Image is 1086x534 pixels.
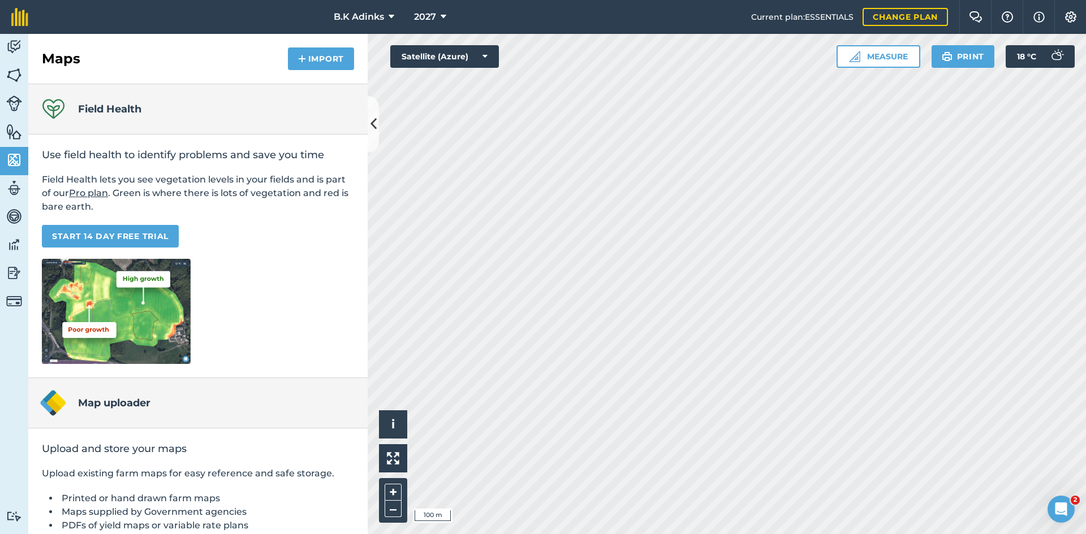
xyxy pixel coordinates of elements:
img: A cog icon [1064,11,1078,23]
button: Measure [837,45,920,68]
span: 2 [1071,496,1080,505]
li: Printed or hand drawn farm maps [59,492,354,505]
img: svg+xml;base64,PHN2ZyB4bWxucz0iaHR0cDovL3d3dy53My5vcmcvMjAwMC9zdmciIHdpZHRoPSIxNyIgaGVpZ2h0PSIxNy... [1033,10,1045,24]
img: Four arrows, one pointing top left, one top right, one bottom right and the last bottom left [387,452,399,464]
button: Print [932,45,995,68]
h2: Maps [42,50,80,68]
li: Maps supplied by Government agencies [59,505,354,519]
img: fieldmargin Logo [11,8,28,26]
span: i [391,417,395,431]
img: A question mark icon [1001,11,1014,23]
span: 2027 [414,10,436,24]
img: svg+xml;base64,PHN2ZyB4bWxucz0iaHR0cDovL3d3dy53My5vcmcvMjAwMC9zdmciIHdpZHRoPSIxNCIgaGVpZ2h0PSIyNC... [298,52,306,66]
img: Ruler icon [849,51,860,62]
span: Current plan : ESSENTIALS [751,11,854,23]
img: svg+xml;base64,PD94bWwgdmVyc2lvbj0iMS4wIiBlbmNvZGluZz0idXRmLTgiPz4KPCEtLSBHZW5lcmF0b3I6IEFkb2JlIE... [6,180,22,197]
img: svg+xml;base64,PD94bWwgdmVyc2lvbj0iMS4wIiBlbmNvZGluZz0idXRmLTgiPz4KPCEtLSBHZW5lcmF0b3I6IEFkb2JlIE... [6,95,22,111]
a: Pro plan [69,188,108,198]
button: Satellite (Azure) [390,45,499,68]
img: svg+xml;base64,PD94bWwgdmVyc2lvbj0iMS4wIiBlbmNvZGluZz0idXRmLTgiPz4KPCEtLSBHZW5lcmF0b3I6IEFkb2JlIE... [6,208,22,225]
p: Upload existing farm maps for easy reference and safe storage. [42,467,354,480]
img: svg+xml;base64,PHN2ZyB4bWxucz0iaHR0cDovL3d3dy53My5vcmcvMjAwMC9zdmciIHdpZHRoPSI1NiIgaGVpZ2h0PSI2MC... [6,151,22,168]
h2: Upload and store your maps [42,442,354,455]
img: Two speech bubbles overlapping with the left bubble in the forefront [969,11,982,23]
img: svg+xml;base64,PD94bWwgdmVyc2lvbj0iMS4wIiBlbmNvZGluZz0idXRmLTgiPz4KPCEtLSBHZW5lcmF0b3I6IEFkb2JlIE... [6,264,22,281]
a: Change plan [863,8,948,26]
img: svg+xml;base64,PHN2ZyB4bWxucz0iaHR0cDovL3d3dy53My5vcmcvMjAwMC9zdmciIHdpZHRoPSI1NiIgaGVpZ2h0PSI2MC... [6,67,22,84]
h4: Field Health [78,101,141,117]
button: i [379,410,407,439]
button: – [385,501,402,517]
img: svg+xml;base64,PHN2ZyB4bWxucz0iaHR0cDovL3d3dy53My5vcmcvMjAwMC9zdmciIHdpZHRoPSIxOSIgaGVpZ2h0PSIyNC... [942,50,953,63]
img: svg+xml;base64,PD94bWwgdmVyc2lvbj0iMS4wIiBlbmNvZGluZz0idXRmLTgiPz4KPCEtLSBHZW5lcmF0b3I6IEFkb2JlIE... [1045,45,1068,68]
img: svg+xml;base64,PD94bWwgdmVyc2lvbj0iMS4wIiBlbmNvZGluZz0idXRmLTgiPz4KPCEtLSBHZW5lcmF0b3I6IEFkb2JlIE... [6,293,22,309]
li: PDFs of yield maps or variable rate plans [59,519,354,532]
img: svg+xml;base64,PD94bWwgdmVyc2lvbj0iMS4wIiBlbmNvZGluZz0idXRmLTgiPz4KPCEtLSBHZW5lcmF0b3I6IEFkb2JlIE... [6,511,22,522]
img: svg+xml;base64,PD94bWwgdmVyc2lvbj0iMS4wIiBlbmNvZGluZz0idXRmLTgiPz4KPCEtLSBHZW5lcmF0b3I6IEFkb2JlIE... [6,236,22,253]
h2: Use field health to identify problems and save you time [42,148,354,162]
a: START 14 DAY FREE TRIAL [42,225,179,248]
span: B.K Adinks [334,10,384,24]
img: svg+xml;base64,PD94bWwgdmVyc2lvbj0iMS4wIiBlbmNvZGluZz0idXRmLTgiPz4KPCEtLSBHZW5lcmF0b3I6IEFkb2JlIE... [6,38,22,55]
p: Field Health lets you see vegetation levels in your fields and is part of our . Green is where th... [42,173,354,214]
iframe: Intercom live chat [1048,496,1075,523]
img: Map uploader logo [40,389,67,416]
button: 18 °C [1006,45,1075,68]
h4: Map uploader [78,395,150,411]
button: Import [288,47,354,70]
img: svg+xml;base64,PHN2ZyB4bWxucz0iaHR0cDovL3d3dy53My5vcmcvMjAwMC9zdmciIHdpZHRoPSI1NiIgaGVpZ2h0PSI2MC... [6,123,22,140]
span: 18 ° C [1017,45,1036,68]
button: + [385,484,402,501]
